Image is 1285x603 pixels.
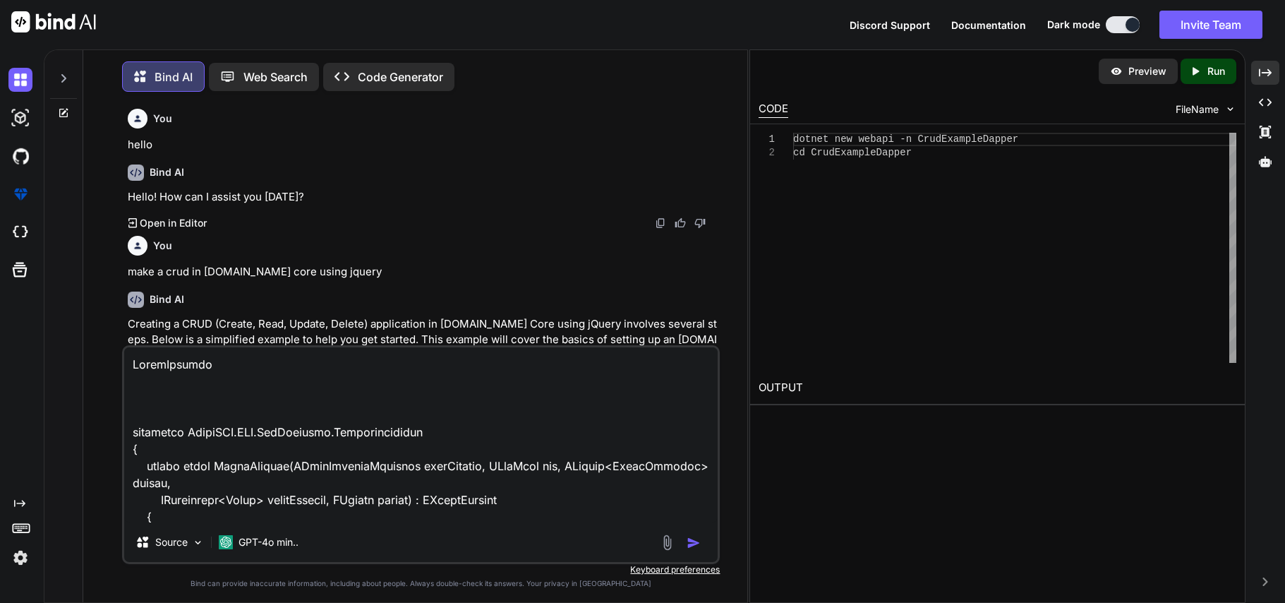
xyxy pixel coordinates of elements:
[128,189,718,205] p: Hello! How can I assist you [DATE]?
[8,546,32,570] img: settings
[1176,102,1219,117] span: FileName
[793,147,912,158] span: cd CrudExampleDapper
[243,68,308,85] p: Web Search
[8,182,32,206] img: premium
[1207,64,1225,78] p: Run
[1110,65,1123,78] img: preview
[655,217,666,229] img: copy
[951,19,1026,31] span: Documentation
[694,217,706,229] img: dislike
[8,106,32,130] img: darkAi-studio
[124,347,718,523] textarea: LoremIpsumdo sitametco AdipiSCI.ELI.SedDoeiusmo.Temporincididun { utlabo etdol MagnaAliquae(ADmin...
[793,133,1018,145] span: dotnet new webapi -n CrudExampleDapper
[1128,64,1166,78] p: Preview
[1159,11,1262,39] button: Invite Team
[759,101,788,118] div: CODE
[219,535,233,549] img: GPT-4o mini
[150,292,184,306] h6: Bind AI
[759,146,775,160] div: 2
[140,216,207,230] p: Open in Editor
[759,133,775,146] div: 1
[951,18,1026,32] button: Documentation
[850,18,930,32] button: Discord Support
[659,535,675,551] img: attachment
[192,537,204,549] img: Pick Models
[8,220,32,244] img: cloudideIcon
[750,371,1245,405] h2: OUTPUT
[122,578,720,589] p: Bind can provide inaccurate information, including about people. Always double-check its answers....
[358,68,443,85] p: Code Generator
[239,535,298,549] p: GPT-4o min..
[11,11,96,32] img: Bind AI
[687,536,701,550] img: icon
[153,112,172,126] h6: You
[1047,18,1100,32] span: Dark mode
[850,19,930,31] span: Discord Support
[150,165,184,179] h6: Bind AI
[128,316,718,364] p: Creating a CRUD (Create, Read, Update, Delete) application in [DOMAIN_NAME] Core using jQuery inv...
[122,564,720,575] p: Keyboard preferences
[153,239,172,253] h6: You
[675,217,686,229] img: like
[155,68,193,85] p: Bind AI
[1224,103,1236,115] img: chevron down
[128,137,718,153] p: hello
[8,68,32,92] img: darkChat
[128,264,718,280] p: make a crud in [DOMAIN_NAME] core using jquery
[8,144,32,168] img: githubDark
[155,535,188,549] p: Source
